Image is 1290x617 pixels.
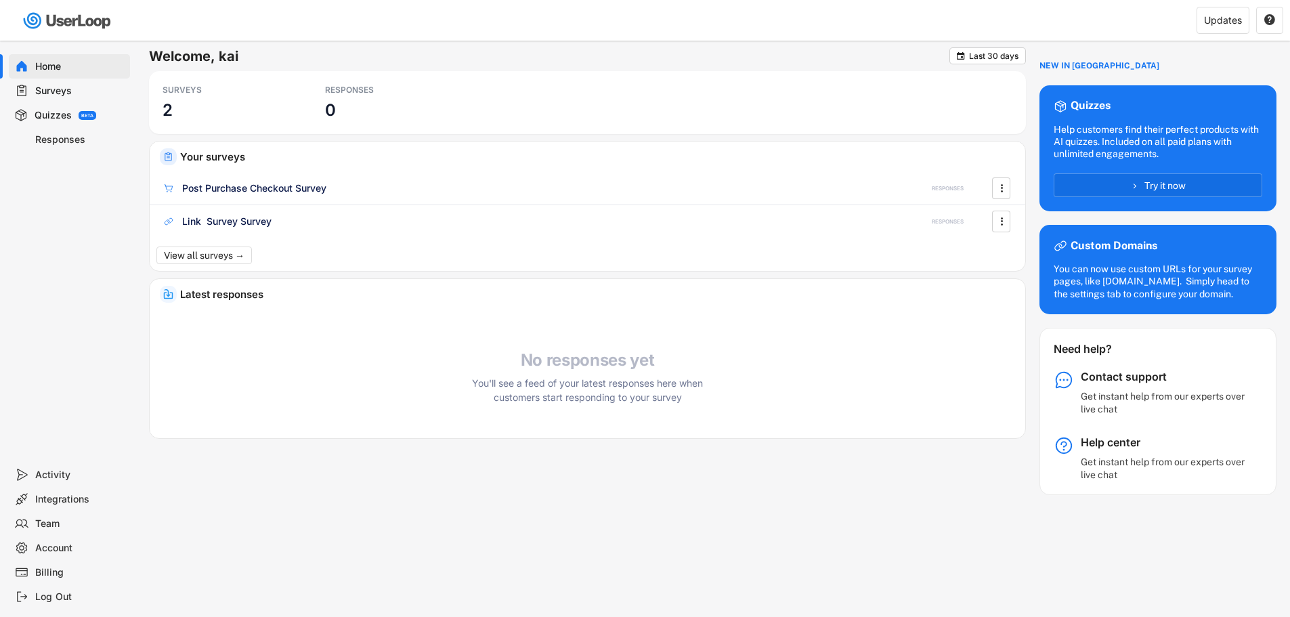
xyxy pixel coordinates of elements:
div: Link Survey Survey [182,215,272,228]
div: Team [35,517,125,530]
div: Quizzes [1071,99,1111,113]
div: SURVEYS [163,85,284,95]
text:  [957,51,965,61]
div: Updates [1204,16,1242,25]
div: You can now use custom URLs for your survey pages, like [DOMAIN_NAME]. Simply head to the setting... [1054,263,1262,300]
img: IncomingMajor.svg [163,289,173,299]
div: Contact support [1081,370,1250,384]
div: Latest responses [180,289,1015,299]
h4: No responses yet [466,350,710,370]
div: Surveys [35,85,125,98]
h3: 2 [163,100,173,121]
div: Integrations [35,493,125,506]
div: RESPONSES [325,85,447,95]
div: Help customers find their perfect products with AI quizzes. Included on all paid plans with unlim... [1054,123,1262,161]
button: Try it now [1054,173,1262,197]
div: Custom Domains [1071,239,1157,253]
div: BETA [81,113,93,118]
text:  [1264,14,1275,26]
button:  [995,211,1008,232]
div: Home [35,60,125,73]
div: RESPONSES [932,185,964,192]
div: Billing [35,566,125,579]
div: Your surveys [180,152,1015,162]
span: Try it now [1144,181,1186,190]
div: Help center [1081,435,1250,450]
div: Responses [35,133,125,146]
div: Log Out [35,591,125,603]
div: Account [35,542,125,555]
div: Activity [35,469,125,482]
img: userloop-logo-01.svg [20,7,116,35]
button: View all surveys → [156,247,252,264]
h3: 0 [325,100,336,121]
text:  [1000,214,1003,228]
button:  [995,178,1008,198]
div: Last 30 days [969,52,1018,60]
div: Need help? [1054,342,1148,356]
button:  [955,51,966,61]
text:  [1000,181,1003,195]
div: Post Purchase Checkout Survey [182,182,326,195]
div: RESPONSES [932,218,964,226]
div: Get instant help from our experts over live chat [1081,456,1250,480]
button:  [1264,14,1276,26]
h6: Welcome, kai [149,47,949,65]
div: NEW IN [GEOGRAPHIC_DATA] [1039,61,1159,72]
div: Get instant help from our experts over live chat [1081,390,1250,414]
div: You'll see a feed of your latest responses here when customers start responding to your survey [466,376,710,404]
div: Quizzes [35,109,72,122]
